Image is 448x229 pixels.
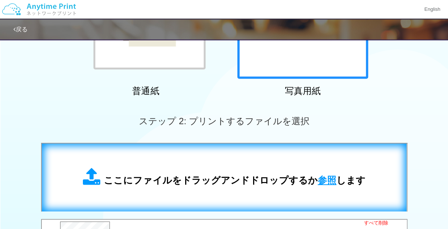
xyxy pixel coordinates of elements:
h2: 普通紙 [80,86,211,96]
h2: 写真用紙 [237,86,368,96]
span: ここにファイルをドラッグアンドドロップするか します [104,175,365,185]
a: 戻る [13,26,28,32]
a: すべて削除 [364,219,388,226]
span: 参照 [317,175,336,185]
span: ステップ 2: プリントするファイルを選択 [139,116,309,126]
